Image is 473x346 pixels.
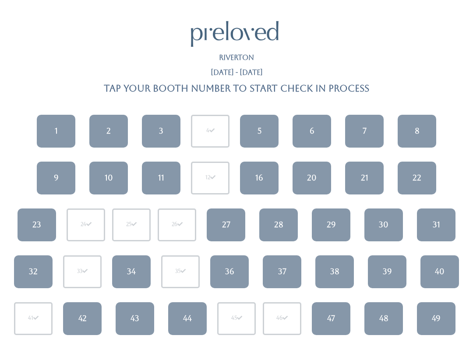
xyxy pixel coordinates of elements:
a: 44 [168,302,207,335]
a: 27 [207,208,245,241]
div: 11 [158,172,164,184]
div: 24 [81,221,92,229]
a: 34 [112,255,151,288]
div: 20 [307,172,317,184]
a: 21 [345,162,384,194]
div: 49 [432,313,441,324]
a: 2 [89,115,128,148]
a: 3 [142,115,180,148]
div: 10 [105,172,113,184]
div: 7 [363,125,367,137]
a: 5 [240,115,279,148]
a: 11 [142,162,180,194]
a: 20 [293,162,331,194]
a: 22 [398,162,436,194]
div: 12 [205,174,215,182]
div: 33 [77,268,88,275]
div: 34 [127,266,136,277]
a: 37 [263,255,301,288]
a: 7 [345,115,384,148]
div: 45 [231,314,242,322]
div: 48 [379,313,388,324]
div: 32 [29,266,38,277]
a: 47 [312,302,350,335]
a: 6 [293,115,331,148]
h5: [DATE] - [DATE] [211,69,263,77]
div: 27 [222,219,230,230]
div: 36 [225,266,234,277]
div: 30 [379,219,388,230]
div: 4 [206,127,215,135]
a: 8 [398,115,436,148]
div: 8 [415,125,420,137]
div: 42 [78,313,87,324]
a: 49 [417,302,455,335]
div: 2 [106,125,111,137]
div: 5 [258,125,261,137]
h4: Tap your booth number to start check in process [104,83,369,93]
div: 31 [433,219,440,230]
a: 30 [364,208,403,241]
div: 23 [32,219,41,230]
a: 23 [18,208,56,241]
div: 1 [55,125,58,137]
div: 3 [159,125,163,137]
a: 39 [368,255,406,288]
div: 41 [28,314,39,322]
div: 44 [183,313,192,324]
a: 32 [14,255,53,288]
a: 28 [259,208,298,241]
a: 43 [116,302,154,335]
a: 31 [417,208,455,241]
div: 6 [310,125,314,137]
div: 39 [383,266,392,277]
div: 26 [172,221,183,229]
a: 48 [364,302,403,335]
div: 22 [413,172,421,184]
a: 1 [37,115,75,148]
a: 29 [312,208,350,241]
div: 16 [255,172,263,184]
a: 10 [89,162,128,194]
div: 28 [274,219,283,230]
div: 35 [175,268,186,275]
a: 9 [37,162,75,194]
img: preloved logo [191,21,279,47]
div: 38 [330,266,339,277]
a: 36 [210,255,249,288]
div: 9 [54,172,59,184]
div: 43 [131,313,139,324]
div: 37 [278,266,286,277]
a: 16 [240,162,279,194]
div: 25 [126,221,137,229]
a: 42 [63,302,102,335]
div: 46 [276,314,288,322]
h5: Riverton [219,54,254,62]
a: 38 [315,255,354,288]
a: 40 [420,255,459,288]
div: 29 [327,219,336,230]
div: 47 [327,313,335,324]
div: 21 [361,172,368,184]
div: 40 [435,266,445,277]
